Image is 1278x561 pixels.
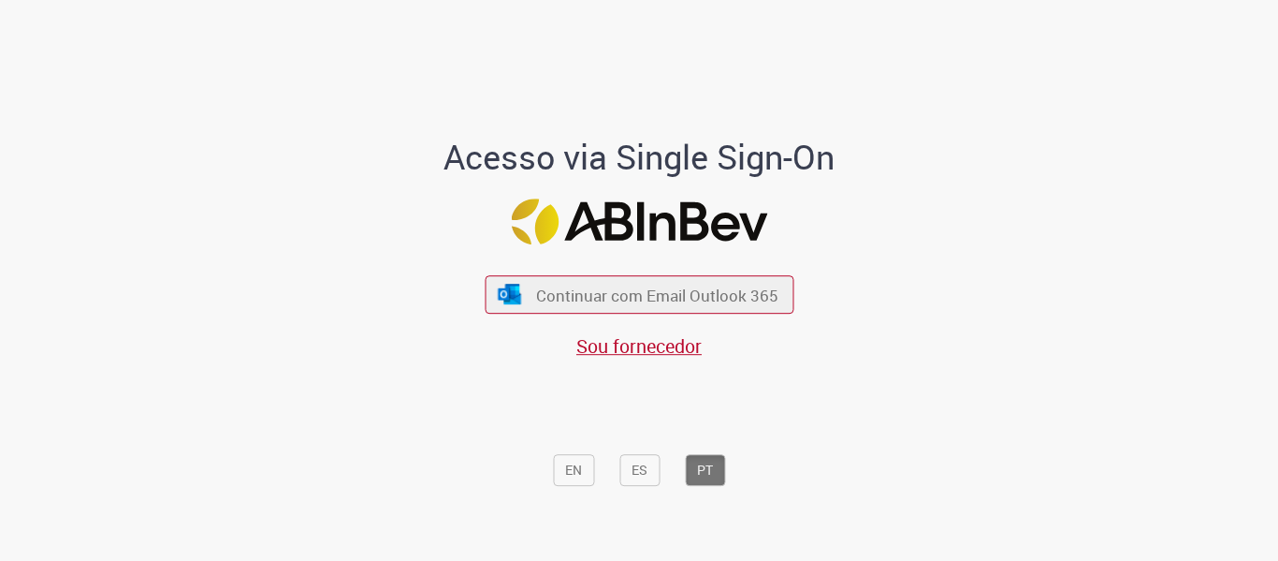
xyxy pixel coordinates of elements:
[497,285,523,304] img: ícone Azure/Microsoft 360
[485,275,793,314] button: ícone Azure/Microsoft 360 Continuar com Email Outlook 365
[536,284,778,305] span: Continuar com Email Outlook 365
[619,454,660,486] button: ES
[511,199,767,244] img: Logo ABInBev
[380,140,899,177] h1: Acesso via Single Sign-On
[553,454,594,486] button: EN
[576,333,702,359] a: Sou fornecedor
[685,454,725,486] button: PT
